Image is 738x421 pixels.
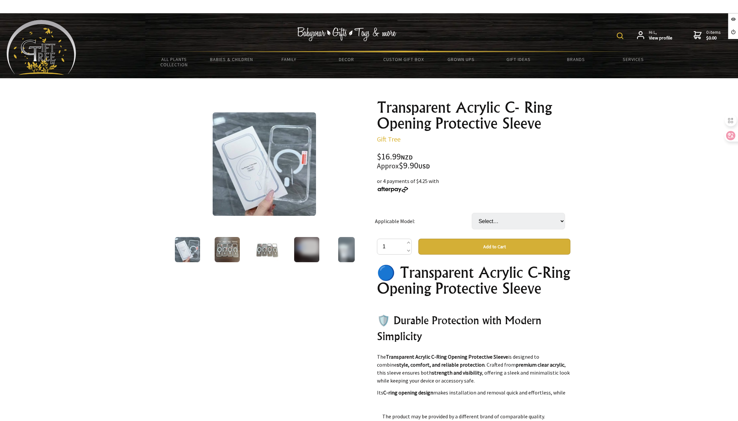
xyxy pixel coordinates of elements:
a: Decor [318,52,375,66]
strong: strength and visibility [432,369,482,376]
small: Approx [377,161,399,170]
div: $16.99 $9.90 [377,152,570,170]
div: or 4 payments of $4.25 with [377,177,570,193]
img: Transparent Acrylic C- Ring Opening Protective Sleeve [215,237,240,262]
h1: 🔵 Transparent Acrylic C-Ring Opening Protective Sleeve [377,265,570,296]
td: Applicable Model: [375,204,472,239]
a: Gift Tree [377,135,400,143]
strong: View profile [649,35,672,41]
img: Babyware - Gifts - Toys and more... [7,20,76,75]
a: Babies & Children [203,52,260,66]
span: Hi L, [649,30,672,41]
a: Services [605,52,662,66]
button: Add to Cart [418,239,570,255]
strong: premium clear acrylic [516,361,564,368]
a: Hi L,View profile [637,30,672,41]
span: 0 items [706,29,721,41]
h1: Transparent Acrylic C- Ring Opening Protective Sleeve [377,99,570,131]
span: USD [418,162,430,170]
a: Custom Gift Box [375,52,432,66]
img: Transparent Acrylic C- Ring Opening Protective Sleeve [254,237,280,262]
img: Transparent Acrylic C- Ring Opening Protective Sleeve [213,112,316,216]
p: The is designed to combine . Crafted from , this sleeve ensures both , offering a sleek and minim... [377,353,570,385]
img: Transparent Acrylic C- Ring Opening Protective Sleeve [175,237,200,262]
img: Transparent Acrylic C- Ring Opening Protective Sleeve [338,237,354,262]
h2: 🛡️ Durable Protection with Modern Simplicity [377,312,570,344]
img: Afterpay [377,187,409,193]
span: NZD [401,153,413,161]
strong: style, comfort, and reliable protection [397,361,485,368]
a: All Plants Collection [145,52,203,72]
img: product search [617,32,623,39]
strong: $0.00 [706,35,721,41]
strong: Transparent Acrylic C-Ring Opening Protective Sleeve [386,353,508,360]
a: Gift Ideas [490,52,547,66]
strong: C-ring opening design [383,389,433,396]
img: Babywear - Gifts - Toys & more [297,27,396,41]
a: Grown Ups [433,52,490,66]
a: Brands [547,52,605,66]
img: Transparent Acrylic C- Ring Opening Protective Sleeve [294,237,319,262]
a: 0 items$0.00 [694,30,721,41]
a: Family [260,52,318,66]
